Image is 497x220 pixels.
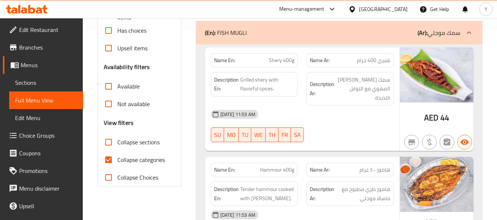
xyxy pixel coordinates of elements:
[19,166,77,175] span: Promotions
[336,75,390,102] span: سمك الشيري المشوي مع التوابل اللذيذة.
[117,82,140,91] span: Available
[217,212,258,219] span: [DATE] 11:53 AM
[242,130,248,140] span: TU
[291,127,304,142] button: SA
[357,57,390,64] span: شيري 400 جرام
[310,57,330,64] strong: Name Ar:
[9,74,83,91] a: Sections
[440,135,454,149] button: Not has choices
[214,185,239,203] strong: Description En:
[359,5,408,13] div: [GEOGRAPHIC_DATA]
[9,109,83,127] a: Edit Menu
[266,127,278,142] button: TH
[457,135,472,149] button: Available
[9,91,83,109] a: Full Menu View
[400,47,473,102] img: Shery_400g638929333089602958.jpg
[3,39,83,56] a: Branches
[196,21,482,44] div: (En): FISH MUGLI(Ar):سمك موجلي
[214,75,239,93] strong: Description En:
[117,100,150,108] span: Not available
[19,149,77,158] span: Coupons
[3,162,83,180] a: Promotions
[484,5,487,13] span: Y
[418,28,460,37] p: سمك موجلي
[310,80,334,98] strong: Description Ar:
[251,127,266,142] button: WE
[227,130,236,140] span: MO
[19,131,77,140] span: Choice Groups
[418,27,427,38] b: (Ar):
[269,57,294,64] span: Shery 400g
[15,96,77,105] span: Full Menu View
[211,127,224,142] button: SU
[3,127,83,144] a: Choice Groups
[422,135,437,149] button: Purchased item
[359,166,390,174] span: هامور ٤٠٠ غرام
[104,63,150,71] h3: Availability filters
[19,184,77,193] span: Menu disclaimer
[310,185,334,203] strong: Description Ar:
[269,130,276,140] span: TH
[278,127,291,142] button: FR
[310,166,330,174] strong: Name Ar:
[214,57,235,64] strong: Name En:
[205,27,216,38] b: (En):
[294,130,301,140] span: SA
[117,138,160,147] span: Collapse sections
[117,173,158,182] span: Collapse Choices
[440,111,449,125] span: 44
[117,155,165,164] span: Collapse categories
[214,166,235,174] strong: Name En:
[400,157,473,212] img: Hammour_400g638929333160734829.jpg
[117,44,148,53] span: Upsell items
[19,43,77,52] span: Branches
[217,111,258,118] span: [DATE] 11:53 AM
[205,28,247,37] p: FISH MUGLI
[117,26,146,35] span: Has choices
[19,25,77,34] span: Edit Restaurant
[240,75,295,93] span: Grilled shery with flavorful spices.
[21,61,77,69] span: Menus
[254,130,263,140] span: WE
[15,78,77,87] span: Sections
[424,111,439,125] span: AED
[3,56,83,74] a: Menus
[239,127,251,142] button: TU
[240,185,295,203] span: Tender hammour cooked with Mugli masala.
[404,135,419,149] button: Not branch specific item
[336,185,390,203] span: هامور طري مطبوخ مع ماسالا موجلي
[15,113,77,122] span: Edit Menu
[260,166,294,174] span: Hammour 400g
[281,130,288,140] span: FR
[3,197,83,215] a: Upsell
[19,202,77,210] span: Upsell
[3,144,83,162] a: Coupons
[224,127,239,142] button: MO
[3,21,83,39] a: Edit Restaurant
[214,130,221,140] span: SU
[279,5,324,14] div: Menu-management
[104,119,134,127] h3: View filters
[3,180,83,197] a: Menu disclaimer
